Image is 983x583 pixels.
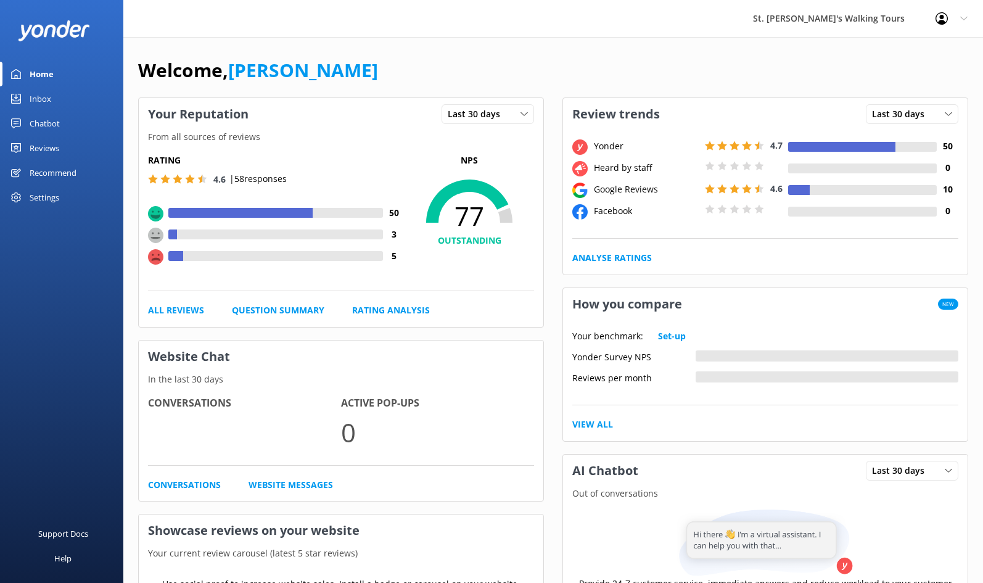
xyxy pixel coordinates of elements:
h5: Rating [148,154,405,167]
a: Set-up [658,329,686,343]
span: 4.7 [770,139,783,151]
h4: 10 [937,183,958,196]
span: Last 30 days [872,107,932,121]
div: Inbox [30,86,51,111]
p: NPS [405,154,534,167]
div: Settings [30,185,59,210]
span: Last 30 days [448,107,508,121]
a: View All [572,418,613,431]
div: Reviews per month [572,371,696,382]
h3: AI Chatbot [563,455,648,487]
a: Website Messages [249,478,333,492]
div: Reviews [30,136,59,160]
h4: 3 [383,228,405,241]
p: Your current review carousel (latest 5 star reviews) [139,547,543,560]
a: [PERSON_NAME] [228,57,378,83]
span: New [938,299,958,310]
h3: Website Chat [139,341,543,373]
h3: Showcase reviews on your website [139,515,543,547]
h4: 0 [937,161,958,175]
h4: 50 [937,139,958,153]
a: Rating Analysis [352,304,430,317]
a: Analyse Ratings [572,251,652,265]
div: Support Docs [38,521,88,546]
h4: Conversations [148,395,341,411]
p: Your benchmark: [572,329,643,343]
h3: How you compare [563,288,691,320]
div: Chatbot [30,111,60,136]
img: yonder-white-logo.png [19,20,89,41]
div: Recommend [30,160,76,185]
a: Question Summary [232,304,324,317]
p: | 58 responses [229,172,287,186]
h4: 0 [937,204,958,218]
p: Out of conversations [563,487,968,500]
h4: OUTSTANDING [405,234,534,247]
div: Yonder [591,139,702,153]
div: Yonder Survey NPS [572,350,696,362]
span: 4.6 [770,183,783,194]
div: Home [30,62,54,86]
span: 4.6 [213,173,226,185]
span: 77 [405,201,534,231]
h4: Active Pop-ups [341,395,534,411]
h3: Review trends [563,98,669,130]
img: assistant... [676,510,855,577]
div: Help [54,546,72,571]
div: Google Reviews [591,183,702,196]
h4: 50 [383,206,405,220]
p: In the last 30 days [139,373,543,386]
a: All Reviews [148,304,204,317]
h3: Your Reputation [139,98,258,130]
p: From all sources of reviews [139,130,543,144]
span: Last 30 days [872,464,932,478]
p: 0 [341,411,534,453]
div: Heard by staff [591,161,702,175]
div: Facebook [591,204,702,218]
h1: Welcome, [138,56,378,85]
h4: 5 [383,249,405,263]
a: Conversations [148,478,221,492]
